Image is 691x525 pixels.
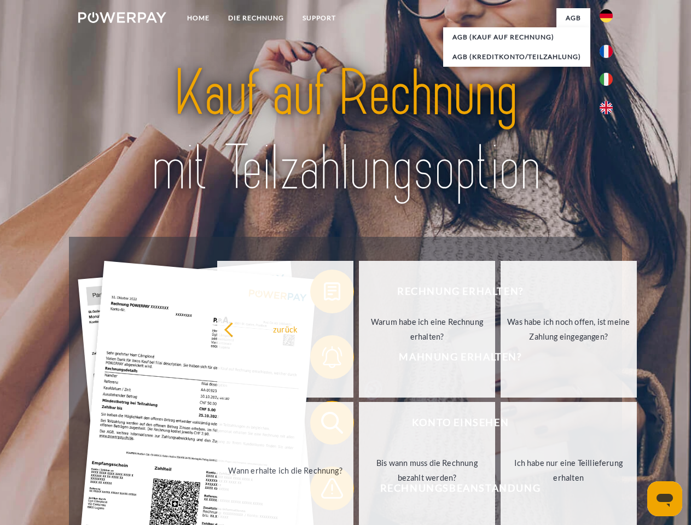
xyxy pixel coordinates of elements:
[647,481,682,516] iframe: Schaltfläche zum Öffnen des Messaging-Fensters
[507,456,630,485] div: Ich habe nur eine Teillieferung erhalten
[556,8,590,28] a: agb
[365,314,489,344] div: Warum habe ich eine Rechnung erhalten?
[78,12,166,23] img: logo-powerpay-white.svg
[443,47,590,67] a: AGB (Kreditkonto/Teilzahlung)
[224,322,347,336] div: zurück
[365,456,489,485] div: Bis wann muss die Rechnung bezahlt werden?
[507,314,630,344] div: Was habe ich noch offen, ist meine Zahlung eingegangen?
[178,8,219,28] a: Home
[600,9,613,22] img: de
[600,73,613,86] img: it
[501,261,637,398] a: Was habe ich noch offen, ist meine Zahlung eingegangen?
[224,463,347,477] div: Wann erhalte ich die Rechnung?
[600,45,613,58] img: fr
[219,8,293,28] a: DIE RECHNUNG
[293,8,345,28] a: SUPPORT
[104,52,587,209] img: title-powerpay_de.svg
[600,101,613,114] img: en
[443,27,590,47] a: AGB (Kauf auf Rechnung)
